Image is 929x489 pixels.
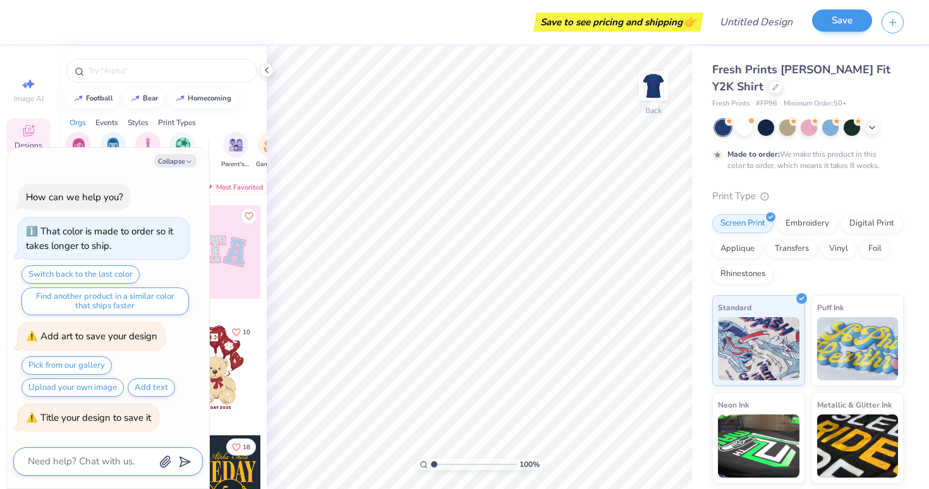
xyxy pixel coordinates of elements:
button: filter button [66,132,91,169]
span: Game Day [256,160,285,169]
span: 👉 [683,14,696,29]
img: Standard [718,317,799,380]
button: filter button [99,132,128,169]
button: Like [226,323,256,341]
div: filter for Parent's Weekend [221,132,250,169]
span: 10 [243,329,250,335]
div: football [86,95,113,102]
span: Neon Ink [718,398,749,411]
button: homecoming [168,89,237,108]
button: football [66,89,119,108]
button: filter button [170,132,195,169]
span: Fresh Prints [PERSON_NAME] Fit Y2K Shirt [712,62,890,94]
img: Game Day Image [264,138,278,152]
input: Untitled Design [710,9,803,35]
img: trend_line.gif [175,95,185,102]
span: Puff Ink [817,301,844,314]
div: Orgs [70,117,86,128]
div: Add art to save your design [40,330,157,342]
div: Title your design to save it [40,411,151,424]
div: Save to see pricing and shipping [537,13,700,32]
div: Print Types [158,117,196,128]
span: Parent's Weekend [221,160,250,169]
img: Metallic & Glitter Ink [817,414,899,478]
div: That color is made to order so it takes longer to ship. [26,225,173,252]
div: Applique [712,239,763,258]
div: Most Favorited [198,179,269,195]
div: filter for Game Day [256,132,285,169]
div: Transfers [767,239,817,258]
strong: Made to order: [727,149,780,159]
span: Minimum Order: 50 + [784,99,847,109]
button: Save [812,9,872,32]
span: Metallic & Glitter Ink [817,398,892,411]
div: Digital Print [841,214,902,233]
div: How can we help you? [26,191,123,203]
input: Try "Alpha" [87,64,249,77]
button: Find another product in a similar color that ships faster [21,287,189,315]
span: 18 [243,444,250,450]
button: Pick from our gallery [21,356,112,375]
div: bear [143,95,158,102]
span: Designs [15,140,42,150]
div: Print Type [712,189,904,203]
div: Screen Print [712,214,774,233]
div: Embroidery [777,214,837,233]
span: Fresh Prints [712,99,750,109]
img: Puff Ink [817,317,899,380]
img: Sports Image [176,138,190,152]
span: # FP96 [756,99,777,109]
div: filter for Sorority [66,132,91,169]
div: homecoming [188,95,231,102]
button: Like [241,208,257,224]
button: filter button [256,132,285,169]
button: Add text [128,378,175,397]
img: Parent's Weekend Image [229,138,243,152]
img: trend_line.gif [73,95,83,102]
img: Sorority Image [71,138,86,152]
button: filter button [135,132,161,169]
img: Club Image [141,138,155,152]
button: Switch back to the last color [21,265,140,284]
img: Fraternity Image [106,138,120,152]
div: Back [645,105,662,116]
img: Neon Ink [718,414,799,478]
button: Like [226,438,256,456]
div: filter for Fraternity [99,132,128,169]
button: filter button [221,132,250,169]
div: Rhinestones [712,265,774,284]
button: Upload your own image [21,378,124,397]
div: Vinyl [821,239,856,258]
div: We make this product in this color to order, which means it takes 8 weeks. [727,148,883,171]
img: Back [641,73,666,99]
span: Image AI [14,94,44,104]
div: filter for Sports [170,132,195,169]
button: Collapse [154,154,197,167]
div: Events [95,117,118,128]
span: Standard [718,301,751,314]
img: trend_line.gif [130,95,140,102]
div: Foil [860,239,890,258]
span: 100 % [519,459,540,470]
div: Styles [128,117,149,128]
button: bear [123,89,164,108]
div: filter for Club [135,132,161,169]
